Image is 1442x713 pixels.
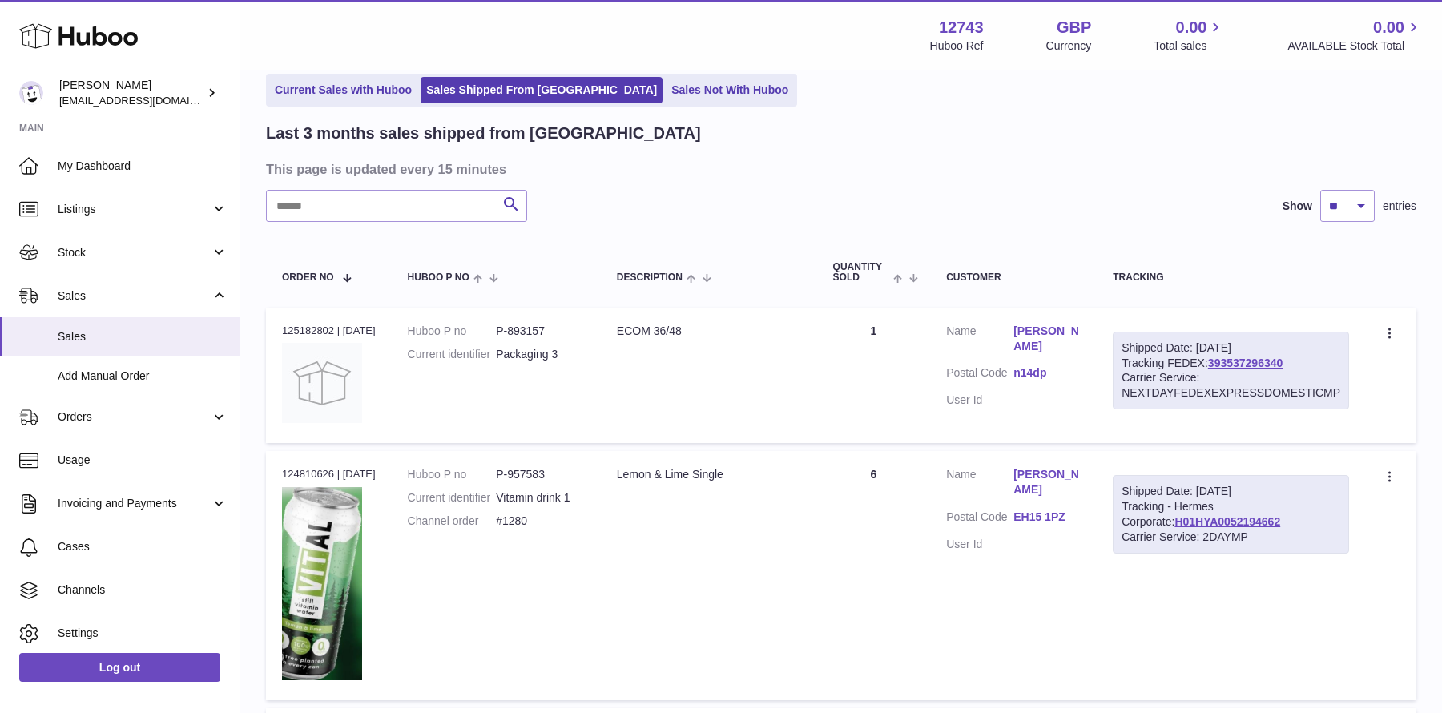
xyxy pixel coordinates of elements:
[1383,199,1416,214] span: entries
[1113,272,1349,283] div: Tracking
[1057,17,1091,38] strong: GBP
[1287,17,1423,54] a: 0.00 AVAILABLE Stock Total
[58,369,228,384] span: Add Manual Order
[1208,356,1283,369] a: 393537296340
[19,81,43,105] img: al@vital-drinks.co.uk
[817,451,931,700] td: 6
[266,160,1412,178] h3: This page is updated every 15 minutes
[946,365,1013,385] dt: Postal Code
[58,496,211,511] span: Invoicing and Payments
[1154,17,1225,54] a: 0.00 Total sales
[1176,17,1207,38] span: 0.00
[408,467,497,482] dt: Huboo P no
[617,272,683,283] span: Description
[58,202,211,217] span: Listings
[58,288,211,304] span: Sales
[946,272,1081,283] div: Customer
[1113,475,1349,554] div: Tracking - Hermes Corporate:
[282,343,362,423] img: no-photo.jpg
[1046,38,1092,54] div: Currency
[496,347,585,362] dd: Packaging 3
[1113,332,1349,410] div: Tracking FEDEX:
[666,77,794,103] a: Sales Not With Huboo
[939,17,984,38] strong: 12743
[1013,324,1081,354] a: [PERSON_NAME]
[58,329,228,344] span: Sales
[946,393,1013,408] dt: User Id
[1013,510,1081,525] a: EH15 1PZ
[833,262,889,283] span: Quantity Sold
[1122,530,1340,545] div: Carrier Service: 2DAYMP
[408,347,497,362] dt: Current identifier
[930,38,984,54] div: Huboo Ref
[58,626,228,641] span: Settings
[946,467,1013,502] dt: Name
[282,324,376,338] div: 125182802 | [DATE]
[617,324,801,339] div: ECOM 36/48
[58,159,228,174] span: My Dashboard
[408,272,469,283] span: Huboo P no
[946,510,1013,529] dt: Postal Code
[1283,199,1312,214] label: Show
[496,514,585,529] dd: #1280
[1122,484,1340,499] div: Shipped Date: [DATE]
[408,490,497,506] dt: Current identifier
[1154,38,1225,54] span: Total sales
[496,324,585,339] dd: P-893157
[282,487,362,680] img: 127431709214381.png
[1122,340,1340,356] div: Shipped Date: [DATE]
[617,467,801,482] div: Lemon & Lime Single
[266,123,701,144] h2: Last 3 months sales shipped from [GEOGRAPHIC_DATA]
[58,539,228,554] span: Cases
[1174,515,1280,528] a: H01HYA0052194662
[408,324,497,339] dt: Huboo P no
[496,467,585,482] dd: P-957583
[1287,38,1423,54] span: AVAILABLE Stock Total
[59,78,203,108] div: [PERSON_NAME]
[58,582,228,598] span: Channels
[282,467,376,481] div: 124810626 | [DATE]
[269,77,417,103] a: Current Sales with Huboo
[946,537,1013,552] dt: User Id
[1373,17,1404,38] span: 0.00
[408,514,497,529] dt: Channel order
[58,245,211,260] span: Stock
[59,94,236,107] span: [EMAIL_ADDRESS][DOMAIN_NAME]
[1122,370,1340,401] div: Carrier Service: NEXTDAYFEDEXEXPRESSDOMESTICMP
[817,308,931,443] td: 1
[1013,467,1081,497] a: [PERSON_NAME]
[946,324,1013,358] dt: Name
[496,490,585,506] dd: Vitamin drink 1
[282,272,334,283] span: Order No
[1013,365,1081,381] a: n14dp
[58,409,211,425] span: Orders
[19,653,220,682] a: Log out
[58,453,228,468] span: Usage
[421,77,663,103] a: Sales Shipped From [GEOGRAPHIC_DATA]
